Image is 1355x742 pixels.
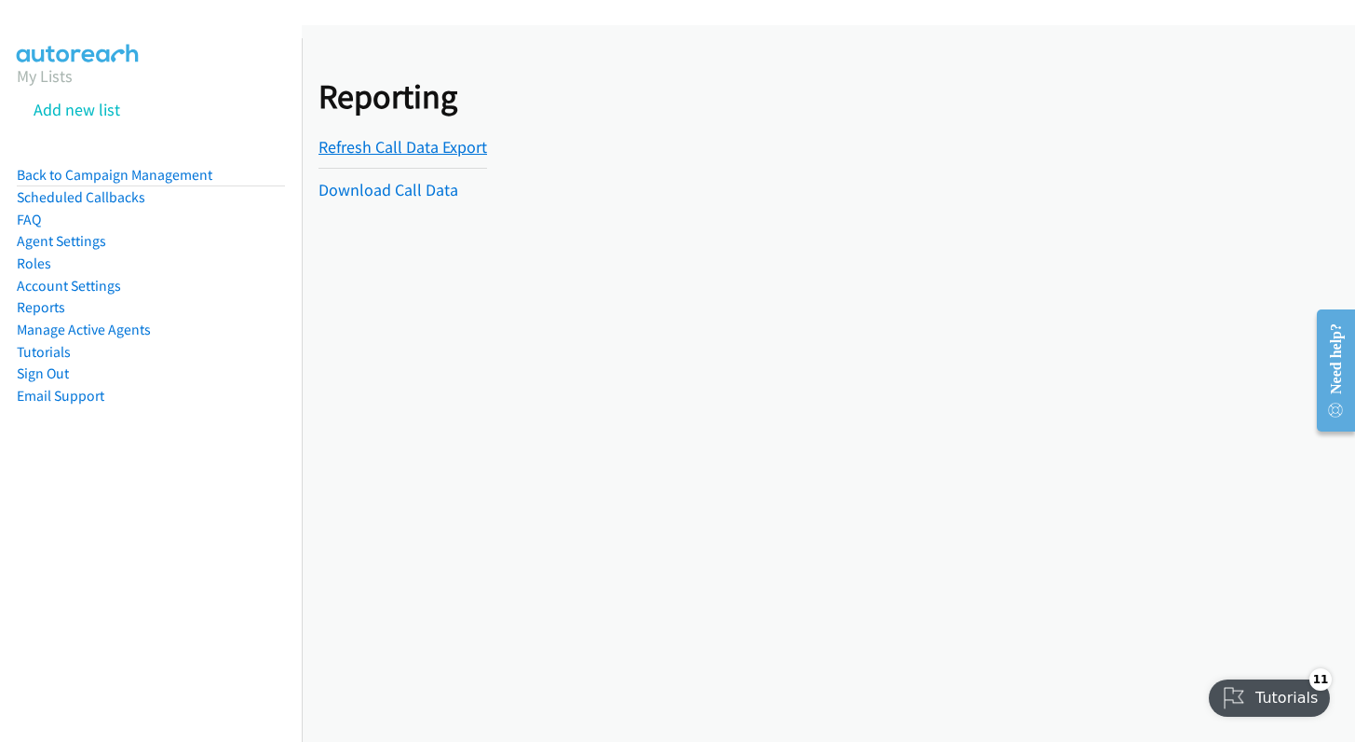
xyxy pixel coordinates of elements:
[17,232,106,250] a: Agent Settings
[17,321,151,338] a: Manage Active Agents
[318,179,458,200] a: Download Call Data
[17,298,65,316] a: Reports
[17,166,212,184] a: Back to Campaign Management
[17,65,73,87] a: My Lists
[1198,661,1341,728] iframe: Checklist
[17,364,69,382] a: Sign Out
[17,254,51,272] a: Roles
[34,99,120,120] a: Add new list
[17,277,121,295] a: Account Settings
[318,136,487,158] a: Refresh Call Data Export
[17,387,104,405] a: Email Support
[17,211,41,228] a: FAQ
[318,76,495,117] h1: Reporting
[17,343,71,361] a: Tutorials
[17,188,145,206] a: Scheduled Callbacks
[1302,296,1355,445] iframe: Resource Center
